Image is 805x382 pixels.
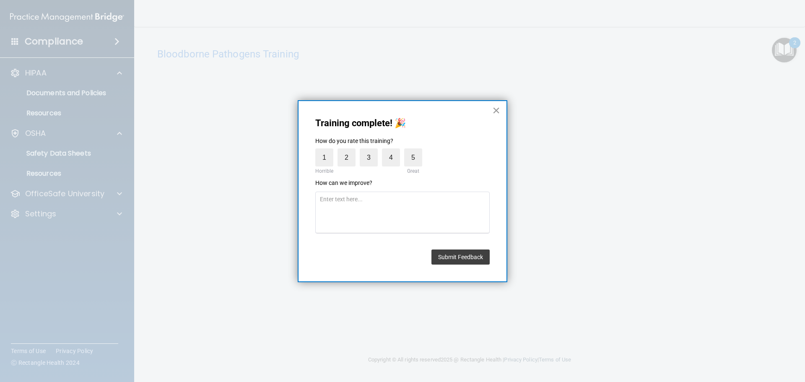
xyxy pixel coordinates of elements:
label: 4 [382,148,400,166]
label: 2 [338,148,356,166]
button: Submit Feedback [431,249,490,265]
div: Great [404,166,422,176]
p: Training complete! 🎉 [315,118,490,129]
button: Close [492,104,500,117]
label: 3 [360,148,378,166]
label: 5 [404,148,422,166]
p: How do you rate this training? [315,137,490,146]
label: 1 [315,148,333,166]
p: How can we improve? [315,179,490,187]
div: Horrible [313,166,335,176]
